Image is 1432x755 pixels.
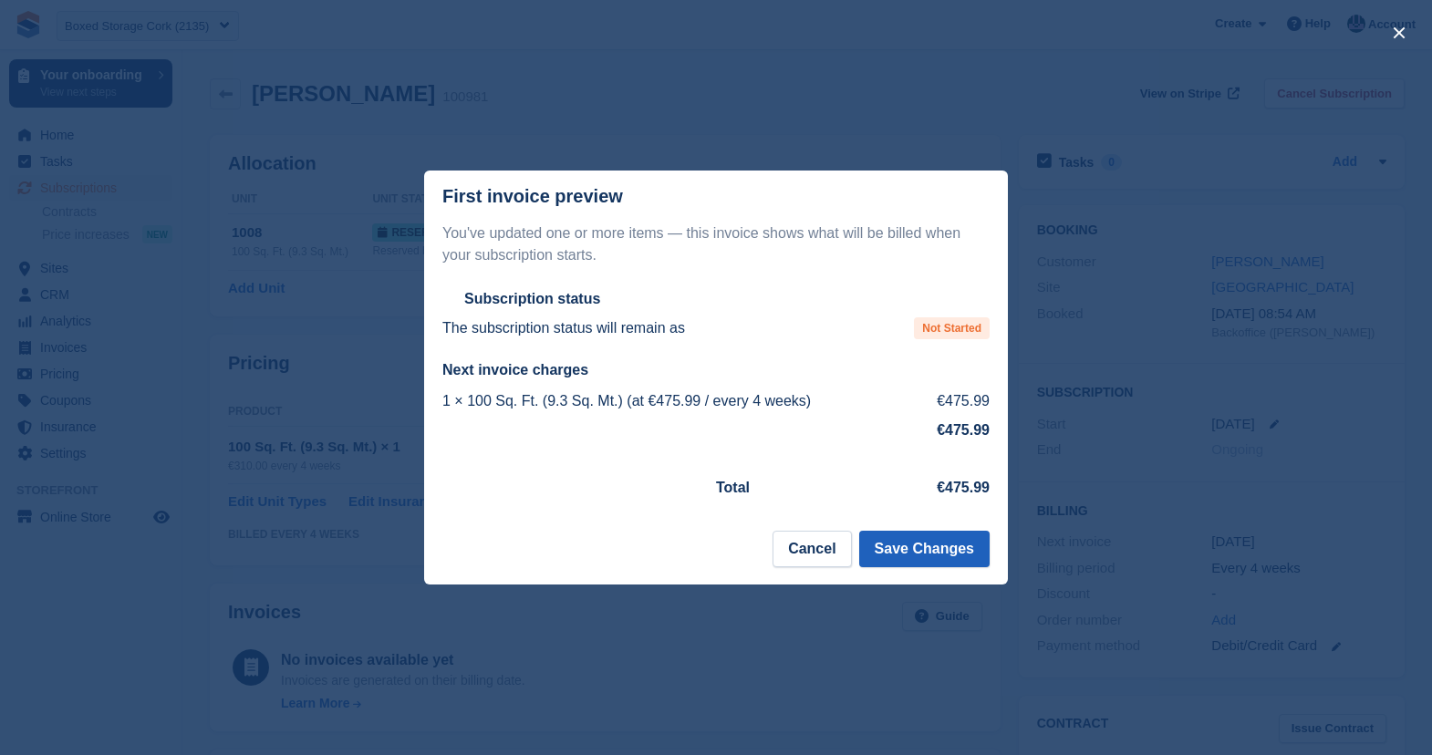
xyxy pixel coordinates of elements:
[442,186,623,207] p: First invoice preview
[937,422,990,438] strong: €475.99
[442,387,921,416] td: 1 × 100 Sq. Ft. (9.3 Sq. Mt.) (at €475.99 / every 4 weeks)
[937,480,990,495] strong: €475.99
[464,290,600,308] h2: Subscription status
[859,531,990,567] button: Save Changes
[442,222,990,266] p: You've updated one or more items — this invoice shows what will be billed when your subscription ...
[914,317,990,339] span: Not Started
[442,317,685,339] p: The subscription status will remain as
[773,531,851,567] button: Cancel
[921,387,990,416] td: €475.99
[442,361,990,379] h2: Next invoice charges
[1385,18,1414,47] button: close
[716,480,750,495] strong: Total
